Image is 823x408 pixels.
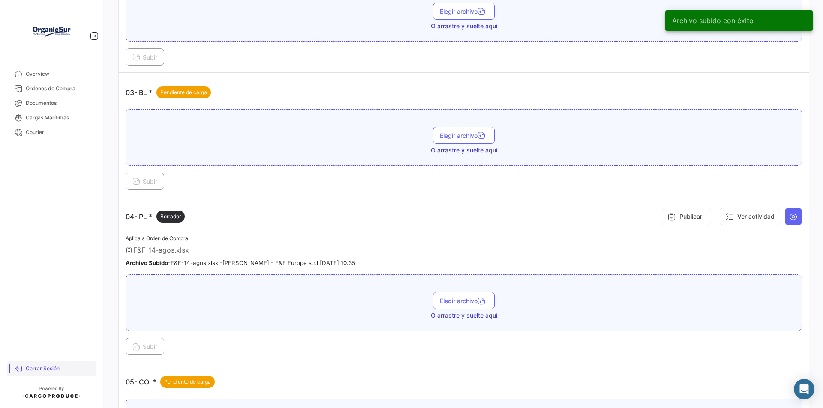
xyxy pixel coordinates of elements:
a: Overview [7,67,96,81]
span: Cargas Marítimas [26,114,93,122]
span: O arrastre y suelte aquí [431,311,497,320]
button: Ver actividad [720,208,780,225]
span: Subir [132,178,157,185]
b: Archivo Subido [126,259,168,266]
p: 04- PL * [126,211,185,223]
span: Subir [132,343,157,350]
span: Elegir archivo [440,8,488,15]
button: Elegir archivo [433,3,495,20]
span: Aplica a Orden de Compra [126,235,188,241]
span: Pendiente de carga [164,378,211,386]
button: Subir [126,338,164,355]
span: Subir [132,54,157,61]
p: 03- BL * [126,86,211,98]
span: Archivo subido con éxito [672,16,754,25]
span: Overview [26,70,93,78]
span: Elegir archivo [440,132,488,139]
button: Subir [126,48,164,66]
span: O arrastre y suelte aquí [431,146,497,155]
a: Courier [7,125,96,140]
small: - F&F-14-agos.xlsx - [PERSON_NAME] - F&F Europe s.r.l [DATE] 10:35 [126,259,355,266]
a: Órdenes de Compra [7,81,96,96]
span: Courier [26,128,93,136]
a: Documentos [7,96,96,110]
img: Logo+OrganicSur.png [30,10,73,53]
button: Elegir archivo [433,127,495,144]
span: F&F-14-agos.xlsx [133,246,189,254]
span: Documentos [26,99,93,107]
div: Abrir Intercom Messenger [794,379,814,399]
a: Cargas Marítimas [7,110,96,125]
span: Pendiente de carga [160,89,207,96]
span: Borrador [160,213,181,220]
p: 05- COI * [126,376,215,388]
button: Elegir archivo [433,292,495,309]
span: Elegir archivo [440,297,488,304]
span: Cerrar Sesión [26,365,93,372]
span: O arrastre y suelte aquí [431,22,497,30]
button: Publicar [662,208,711,225]
button: Subir [126,173,164,190]
span: Órdenes de Compra [26,85,93,92]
